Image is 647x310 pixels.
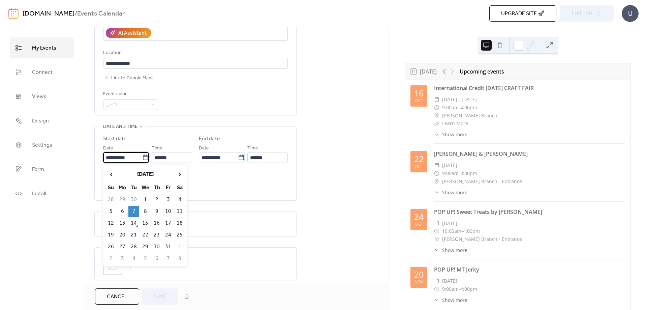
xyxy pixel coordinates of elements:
[107,293,127,301] span: Cancel
[128,229,139,241] td: 21
[10,159,74,180] a: Form
[442,95,477,104] span: [DATE] - [DATE]
[434,119,439,128] div: ​
[434,235,439,243] div: ​
[77,7,125,20] b: Events Calendar
[174,182,185,193] th: Sa
[434,247,467,254] button: ​Show more
[140,253,151,264] td: 5
[163,253,174,264] td: 7
[103,123,137,131] span: Date and time
[463,227,480,235] span: 4:00pm
[103,135,127,143] div: Start date
[151,182,162,193] th: Th
[163,229,174,241] td: 24
[434,95,439,104] div: ​
[434,84,534,92] a: International Credit [DATE] CRAFT FAIR
[95,288,139,305] button: Cancel
[128,194,139,205] td: 30
[434,277,439,285] div: ​
[442,112,497,120] span: [PERSON_NAME] Branch
[151,218,162,229] td: 16
[140,229,151,241] td: 22
[434,189,467,196] button: ​Show more
[434,227,439,235] div: ​
[442,104,459,112] span: 9:00am
[32,116,49,126] span: Design
[442,131,467,138] span: Show more
[163,241,174,252] td: 31
[151,241,162,252] td: 30
[442,219,457,227] span: [DATE]
[151,206,162,217] td: 9
[175,167,185,181] span: ›
[460,104,477,112] span: 4:00pm
[32,189,46,199] span: Install
[415,165,423,169] div: Oct
[460,169,477,177] span: 3:30pm
[434,131,439,138] div: ​
[163,218,174,229] td: 17
[8,8,19,19] img: logo
[434,297,439,304] div: ​
[434,208,625,216] div: POP UP! Sweet Treats by [PERSON_NAME]
[459,169,460,177] span: -
[103,90,157,98] div: Event color
[128,182,139,193] th: Tu
[105,206,116,217] td: 5
[32,43,56,54] span: My Events
[140,194,151,205] td: 1
[106,167,116,181] span: ‹
[32,91,47,102] span: Views
[415,222,423,227] div: Oct
[442,285,459,293] span: 9:00am
[10,37,74,58] a: My Events
[489,5,556,22] button: Upgrade site 🚀
[117,167,174,181] th: [DATE]
[174,206,185,217] td: 11
[414,213,424,221] div: 24
[442,161,457,169] span: [DATE]
[128,218,139,229] td: 14
[152,144,162,152] span: Time
[174,194,185,205] td: 4
[622,5,639,22] div: U
[414,89,424,97] div: 16
[442,277,457,285] span: [DATE]
[442,247,467,254] span: Show more
[117,182,128,193] th: Mo
[117,206,128,217] td: 6
[442,297,467,304] span: Show more
[414,155,424,163] div: 22
[415,99,423,103] div: Oct
[460,67,504,76] div: Upcoming events
[461,227,463,235] span: -
[163,194,174,205] td: 3
[117,241,128,252] td: 27
[442,235,522,243] span: [PERSON_NAME] Branch - Entrance
[442,177,522,186] span: [PERSON_NAME] Branch - Entrance
[10,62,74,83] a: Connect
[151,194,162,205] td: 2
[434,177,439,186] div: ​
[111,74,154,82] span: Link to Google Maps
[128,206,139,217] td: 7
[105,194,116,205] td: 28
[103,49,286,57] div: Location
[10,110,74,131] a: Design
[434,112,439,120] div: ​
[163,182,174,193] th: Fr
[105,241,116,252] td: 26
[140,218,151,229] td: 15
[414,270,424,279] div: 20
[459,285,460,293] span: -
[151,229,162,241] td: 23
[434,150,625,158] div: [PERSON_NAME] & [PERSON_NAME]
[105,218,116,229] td: 12
[106,28,151,38] button: AI Assistant
[199,144,209,152] span: Date
[23,7,74,20] a: [DOMAIN_NAME]
[105,253,116,264] td: 2
[174,229,185,241] td: 25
